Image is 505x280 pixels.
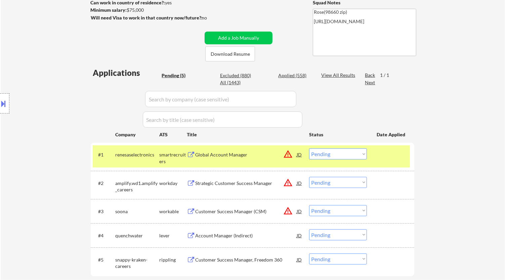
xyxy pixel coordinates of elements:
[90,7,202,13] div: $75,000
[98,256,110,263] div: #5
[195,180,297,187] div: Strategic Customer Success Manager
[187,131,303,138] div: Title
[205,46,255,61] button: Download Resume
[159,151,187,165] div: smartrecruiters
[195,232,297,239] div: Account Manager (Indirect)
[115,180,159,193] div: amplify.wd1.amplify_careers
[296,229,303,241] div: JD
[159,131,187,138] div: ATS
[321,72,357,79] div: View All Results
[115,256,159,270] div: snappy-kraken-careers
[143,111,302,128] input: Search by title (case sensitive)
[159,232,187,239] div: lever
[309,128,367,140] div: Status
[380,72,395,79] div: 1 / 1
[93,69,159,77] div: Applications
[115,131,159,138] div: Company
[98,208,110,215] div: #3
[91,15,203,20] strong: Will need Visa to work in that country now/future?:
[145,91,296,107] input: Search by company (case sensitive)
[220,72,254,79] div: Excluded (880)
[296,177,303,189] div: JD
[205,32,272,44] button: Add a Job Manually
[283,206,293,216] button: warning_amber
[195,256,297,263] div: Customer Success Manager, Freedom 360
[162,72,195,79] div: Pending (5)
[220,79,254,86] div: All (1443)
[195,151,297,158] div: Global Account Manager
[296,205,303,217] div: JD
[377,131,406,138] div: Date Applied
[195,208,297,215] div: Customer Success Manager (CSM)
[296,253,303,266] div: JD
[98,180,110,187] div: #2
[98,232,110,239] div: #4
[115,151,159,158] div: renesaselectronics
[90,7,127,13] strong: Minimum salary:
[283,149,293,159] button: warning_amber
[365,79,376,86] div: Next
[365,72,376,79] div: Back
[202,14,221,21] div: no
[159,256,187,263] div: rippling
[278,72,312,79] div: Applied (558)
[115,232,159,239] div: quenchwater
[115,208,159,215] div: soona
[159,208,187,215] div: workable
[283,178,293,187] button: warning_amber
[159,180,187,187] div: workday
[296,148,303,160] div: JD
